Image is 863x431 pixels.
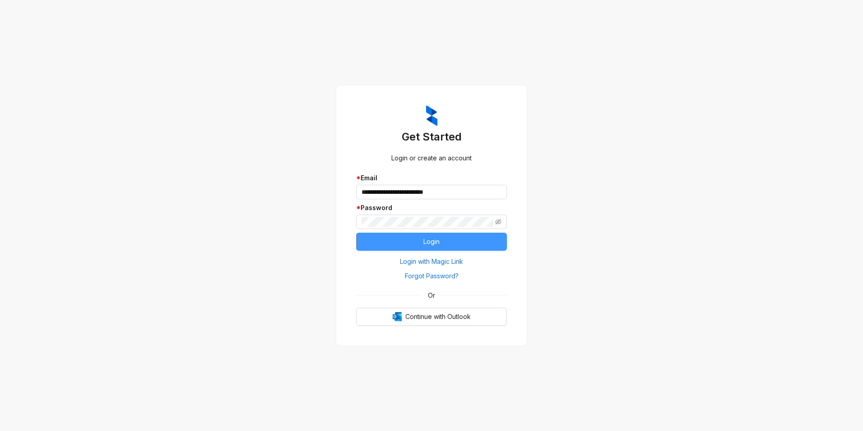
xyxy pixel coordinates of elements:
[426,105,437,126] img: ZumaIcon
[423,237,440,247] span: Login
[495,219,501,225] span: eye-invisible
[356,233,507,251] button: Login
[400,257,463,267] span: Login with Magic Link
[356,308,507,326] button: OutlookContinue with Outlook
[405,312,471,322] span: Continue with Outlook
[356,130,507,144] h3: Get Started
[356,173,507,183] div: Email
[422,290,441,300] span: Or
[393,312,402,321] img: Outlook
[356,153,507,163] div: Login or create an account
[405,271,459,281] span: Forgot Password?
[356,269,507,283] button: Forgot Password?
[356,254,507,269] button: Login with Magic Link
[356,203,507,213] div: Password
